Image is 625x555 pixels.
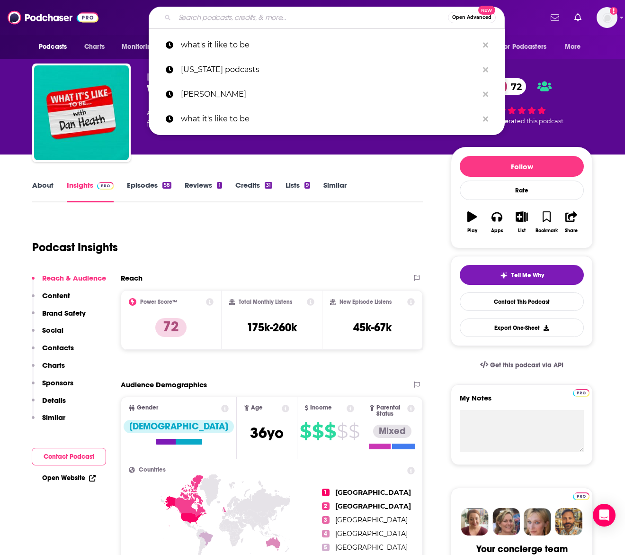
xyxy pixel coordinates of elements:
a: Get this podcast via API [473,354,571,377]
button: List [509,205,534,239]
span: 3 [322,516,330,524]
button: Sponsors [32,378,73,396]
span: New [478,6,495,15]
button: Reach & Audience [32,273,106,291]
img: Podchaser Pro [573,389,589,397]
div: Rate [460,181,584,200]
span: $ [324,424,336,439]
span: [GEOGRAPHIC_DATA] [335,488,411,497]
span: [GEOGRAPHIC_DATA] [335,529,408,538]
p: what it's like to be [181,107,478,131]
button: open menu [115,38,168,56]
div: List [518,228,526,234]
button: tell me why sparkleTell Me Why [460,265,584,285]
span: $ [300,424,311,439]
button: Contacts [32,343,74,361]
a: Contact This Podcast [460,292,584,311]
p: what's it like to be [181,33,478,57]
span: 4 [322,530,330,537]
p: Reach & Audience [42,273,106,282]
img: Sydney Profile [461,508,489,536]
button: Open AdvancedNew [448,12,496,23]
span: 72 [501,78,527,95]
p: Details [42,396,66,405]
a: What It's Like To Be... [34,65,129,160]
p: Melanie Perkins [181,82,478,107]
div: Open Intercom Messenger [593,504,616,527]
a: Lists9 [286,181,310,202]
div: Apps [491,228,503,234]
span: Podcasts [39,40,67,54]
img: tell me why sparkle [500,272,508,279]
h2: Audience Demographics [121,380,207,389]
span: featuring [147,118,294,130]
p: Content [42,291,70,300]
a: Reviews1 [185,181,222,202]
span: 5 [322,544,330,551]
button: Play [460,205,484,239]
span: Charts [84,40,105,54]
button: open menu [32,38,79,56]
span: Age [251,405,263,411]
h2: New Episode Listens [339,299,392,305]
span: [GEOGRAPHIC_DATA] [335,516,408,524]
div: 72 2 peoplerated this podcast [451,72,593,131]
p: Sponsors [42,378,73,387]
a: Open Website [42,474,96,482]
label: My Notes [460,393,584,410]
button: Details [32,396,66,413]
p: 72 [155,318,187,337]
button: Social [32,326,63,343]
button: Apps [484,205,509,239]
span: 2 [322,502,330,510]
h1: Podcast Insights [32,240,118,255]
span: 36 yo [250,424,284,442]
img: Barbara Profile [492,508,520,536]
span: For Podcasters [501,40,546,54]
h2: Reach [121,273,143,282]
div: Share [565,228,578,234]
p: Charts [42,361,65,370]
a: what it's like to be [149,107,505,131]
span: $ [312,424,323,439]
div: 58 [162,182,171,189]
span: [GEOGRAPHIC_DATA] [335,543,408,552]
a: Show notifications dropdown [547,9,563,26]
div: Play [467,228,477,234]
div: Search podcasts, credits, & more... [149,7,505,28]
div: Mixed [373,425,411,438]
a: Pro website [573,491,589,500]
span: Get this podcast via API [490,361,563,369]
h3: 45k-67k [353,320,392,335]
input: Search podcasts, credits, & more... [175,10,448,25]
img: Podchaser - Follow, Share and Rate Podcasts [8,9,98,27]
span: rated this podcast [509,118,563,125]
h3: 175k-260k [247,320,297,335]
span: Monitoring [122,40,155,54]
span: More [565,40,581,54]
a: Pro website [573,388,589,397]
a: [PERSON_NAME] [149,82,505,107]
span: Tell Me Why [511,272,544,279]
button: Export One-Sheet [460,318,584,337]
button: Share [559,205,584,239]
img: Jon Profile [555,508,582,536]
a: 72 [492,78,527,95]
a: InsightsPodchaser Pro [67,181,114,202]
div: Bookmark [536,228,558,234]
a: Similar [323,181,347,202]
button: Bookmark [534,205,559,239]
div: A podcast [147,107,294,130]
p: Social [42,326,63,335]
button: Similar [32,413,65,430]
span: Countries [139,467,166,473]
h2: Total Monthly Listens [239,299,292,305]
div: 31 [265,182,272,189]
button: open menu [495,38,560,56]
span: Gender [137,405,158,411]
p: Contacts [42,343,74,352]
button: Charts [32,361,65,378]
a: Episodes58 [127,181,171,202]
button: Contact Podcast [32,448,106,465]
